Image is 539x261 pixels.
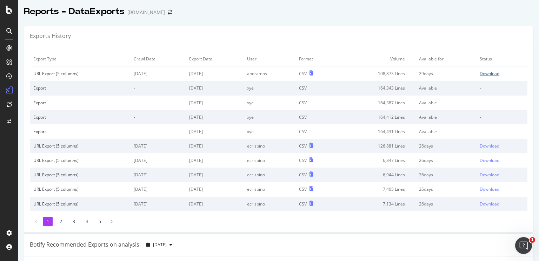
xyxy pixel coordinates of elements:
[33,201,127,207] div: URL Export (5 columns)
[415,197,476,211] td: 26 days
[337,197,415,211] td: 7,134 Lines
[153,242,167,248] span: 2025 Oct. 1st
[419,100,473,106] div: Available
[244,52,295,66] td: User
[480,157,524,163] a: Download
[419,114,473,120] div: Available
[295,124,337,139] td: CSV
[186,153,244,168] td: [DATE]
[244,124,295,139] td: xye
[130,110,186,124] td: -
[299,186,307,192] div: CSV
[43,217,53,226] li: 1
[415,182,476,196] td: 26 days
[480,172,524,178] a: Download
[295,110,337,124] td: CSV
[244,66,295,81] td: andramos
[186,197,244,211] td: [DATE]
[244,153,295,168] td: ecrispino
[476,124,527,139] td: -
[186,139,244,153] td: [DATE]
[130,153,186,168] td: [DATE]
[299,157,307,163] div: CSV
[415,139,476,153] td: 26 days
[33,71,127,77] div: URL Export (5 columns)
[299,143,307,149] div: CSV
[33,143,127,149] div: URL Export (5 columns)
[130,124,186,139] td: -
[186,96,244,110] td: [DATE]
[244,139,295,153] td: ecrispino
[480,71,499,77] div: Download
[415,168,476,182] td: 26 days
[295,52,337,66] td: Format
[244,182,295,196] td: ecrispino
[480,71,524,77] a: Download
[476,52,527,66] td: Status
[33,172,127,178] div: URL Export (5 columns)
[299,71,307,77] div: CSV
[130,168,186,182] td: [DATE]
[186,110,244,124] td: [DATE]
[415,66,476,81] td: 29 days
[295,81,337,95] td: CSV
[130,81,186,95] td: -
[56,217,66,226] li: 2
[480,186,499,192] div: Download
[530,237,535,243] span: 1
[337,153,415,168] td: 6,847 Lines
[299,201,307,207] div: CSV
[130,182,186,196] td: [DATE]
[337,139,415,153] td: 126,881 Lines
[33,85,127,91] div: Export
[186,182,244,196] td: [DATE]
[130,52,186,66] td: Crawl Date
[337,124,415,139] td: 164,431 Lines
[33,157,127,163] div: URL Export (5 columns)
[186,52,244,66] td: Export Date
[337,110,415,124] td: 164,412 Lines
[480,143,499,149] div: Download
[480,201,524,207] a: Download
[30,241,141,249] div: Botify Recommended Exports on analysis:
[130,197,186,211] td: [DATE]
[244,110,295,124] td: xye
[480,172,499,178] div: Download
[337,66,415,81] td: 108,873 Lines
[244,81,295,95] td: xye
[515,237,532,254] iframe: Intercom live chat
[127,9,165,16] div: [DOMAIN_NAME]
[419,129,473,135] div: Available
[295,96,337,110] td: CSV
[480,157,499,163] div: Download
[244,96,295,110] td: xye
[30,32,71,40] div: Exports History
[186,124,244,139] td: [DATE]
[33,114,127,120] div: Export
[33,186,127,192] div: URL Export (5 columns)
[299,172,307,178] div: CSV
[480,186,524,192] a: Download
[476,81,527,95] td: -
[30,52,130,66] td: Export Type
[168,10,172,15] div: arrow-right-arrow-left
[186,81,244,95] td: [DATE]
[186,66,244,81] td: [DATE]
[130,139,186,153] td: [DATE]
[415,52,476,66] td: Available for
[415,153,476,168] td: 26 days
[480,143,524,149] a: Download
[480,201,499,207] div: Download
[33,129,127,135] div: Export
[337,96,415,110] td: 164,387 Lines
[337,182,415,196] td: 7,405 Lines
[244,168,295,182] td: ecrispino
[476,110,527,124] td: -
[33,100,127,106] div: Export
[130,96,186,110] td: -
[144,239,175,250] button: [DATE]
[337,168,415,182] td: 6,944 Lines
[69,217,79,226] li: 3
[337,81,415,95] td: 164,343 Lines
[337,52,415,66] td: Volume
